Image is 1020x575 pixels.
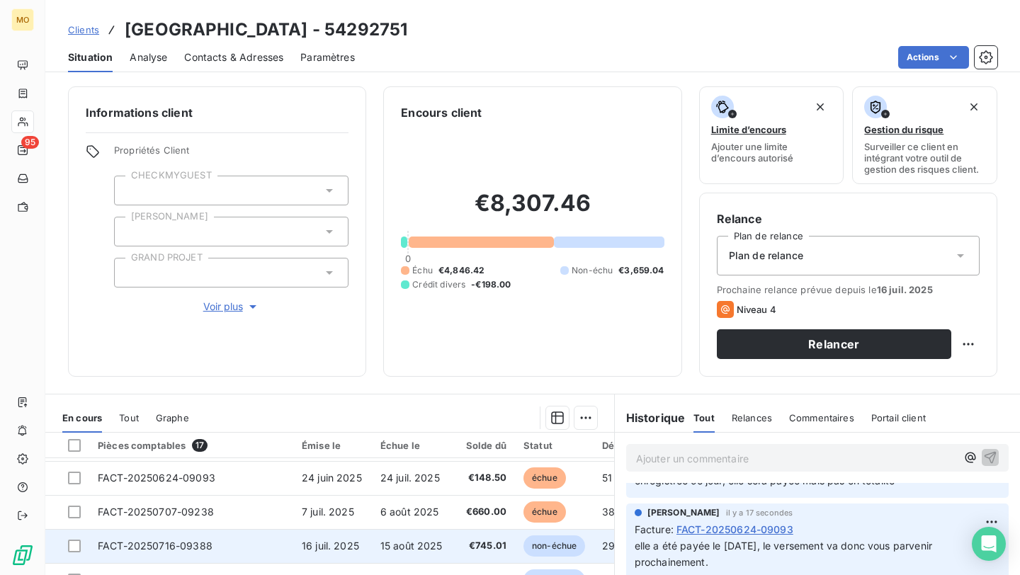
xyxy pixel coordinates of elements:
[68,23,99,37] a: Clients
[864,124,943,135] span: Gestion du risque
[380,440,446,451] div: Échue le
[523,501,566,523] span: échue
[300,50,355,64] span: Paramètres
[126,266,137,279] input: Ajouter une valeur
[68,50,113,64] span: Situation
[463,471,506,485] span: €148.50
[302,472,362,484] span: 24 juin 2025
[602,506,620,518] span: 38 j
[699,86,844,184] button: Limite d’encoursAjouter une limite d’encours autorisé
[972,527,1006,561] div: Open Intercom Messenger
[693,412,715,423] span: Tout
[726,508,793,517] span: il y a 17 secondes
[647,506,720,519] span: [PERSON_NAME]
[184,50,283,64] span: Contacts & Adresses
[864,141,985,175] span: Surveiller ce client en intégrant votre outil de gestion des risques client.
[523,467,566,489] span: échue
[156,412,189,423] span: Graphe
[463,539,506,553] span: €745.01
[737,304,776,315] span: Niveau 4
[463,505,506,519] span: €660.00
[877,284,933,295] span: 16 juil. 2025
[380,540,443,552] span: 15 août 2025
[401,189,664,232] h2: €8,307.46
[302,440,363,451] div: Émise le
[523,440,585,451] div: Statut
[676,522,793,537] span: FACT-20250624-09093
[125,17,407,42] h3: [GEOGRAPHIC_DATA] - 54292751
[852,86,997,184] button: Gestion du risqueSurveiller ce client en intégrant votre outil de gestion des risques client.
[11,8,34,31] div: MO
[98,540,212,552] span: FACT-20250716-09388
[21,136,39,149] span: 95
[635,540,935,568] span: elle a été payée le [DATE], le versement va donc vous parvenir prochainement.
[380,506,439,518] span: 6 août 2025
[126,184,137,197] input: Ajouter une valeur
[380,472,440,484] span: 24 juil. 2025
[114,299,348,314] button: Voir plus
[119,412,139,423] span: Tout
[11,139,33,161] a: 95
[898,46,969,69] button: Actions
[68,24,99,35] span: Clients
[729,249,803,263] span: Plan de relance
[635,474,895,486] span: enregistrée ce jour, elle sera payée mais pas en totalité
[602,540,620,552] span: 29 j
[717,210,980,227] h6: Relance
[635,522,674,537] span: Facture :
[871,412,926,423] span: Portail client
[412,264,433,277] span: Échu
[405,253,411,264] span: 0
[523,535,585,557] span: non-échue
[618,264,664,277] span: €3,659.04
[192,439,208,452] span: 17
[412,278,465,291] span: Crédit divers
[789,412,854,423] span: Commentaires
[717,284,980,295] span: Prochaine relance prévue depuis le
[401,104,482,121] h6: Encours client
[98,506,214,518] span: FACT-20250707-09238
[126,225,137,238] input: Ajouter une valeur
[463,440,506,451] div: Solde dû
[732,412,772,423] span: Relances
[130,50,167,64] span: Analyse
[302,506,354,518] span: 7 juil. 2025
[438,264,484,277] span: €4,846.42
[572,264,613,277] span: Non-échu
[114,144,348,164] span: Propriétés Client
[203,300,260,314] span: Voir plus
[86,104,348,121] h6: Informations client
[302,540,359,552] span: 16 juil. 2025
[98,472,215,484] span: FACT-20250624-09093
[717,329,951,359] button: Relancer
[711,141,832,164] span: Ajouter une limite d’encours autorisé
[602,472,618,484] span: 51 j
[471,278,511,291] span: -€198.00
[11,544,34,567] img: Logo LeanPay
[615,409,686,426] h6: Historique
[602,440,640,451] div: Délai
[62,412,102,423] span: En cours
[711,124,786,135] span: Limite d’encours
[98,439,285,452] div: Pièces comptables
